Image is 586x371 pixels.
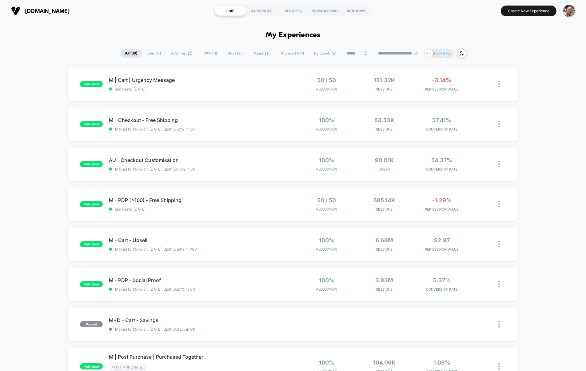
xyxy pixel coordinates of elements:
[115,287,195,292] span: Moved to 100% on: [DATE] . Uplift: 0.67% in CR
[357,167,411,171] span: Users
[80,121,103,127] span: published
[415,167,469,171] span: CONVERSION RATE
[374,77,395,83] span: 121.32k
[433,277,451,284] span: 5.37%
[319,157,334,163] span: 100%
[498,81,500,87] img: close
[246,6,277,16] div: AUDIENCES
[80,241,103,247] span: published
[415,247,469,252] span: PER SESSION VALUE
[432,117,451,123] span: 57.41%
[115,247,197,252] span: Moved to 100% on: [DATE] . Uplift: 2.98% in PSV
[373,197,395,204] span: 585.14k
[376,237,393,244] span: 6.68M
[316,87,337,91] span: Allocation
[433,51,438,56] p: BU
[374,117,394,123] span: 53.53k
[25,8,70,14] span: [DOMAIN_NAME]
[265,31,321,40] h1: My Experiences
[109,317,293,323] span: M+D - Cart - Savings
[109,117,293,123] span: M - Checkout - Free Shipping
[317,77,336,83] span: 50 / 50
[316,287,337,292] span: Allocation
[375,277,393,284] span: 3.83M
[319,277,334,284] span: 100%
[109,277,293,283] span: M - PDP - Social Proof
[414,51,418,55] img: end
[316,167,337,171] span: Allocation
[498,363,500,370] img: close
[80,321,103,327] span: paused
[501,6,556,16] button: Create New Experience
[80,201,103,207] span: published
[109,87,293,91] span: start date: [DATE]
[432,197,452,204] span: -1.29%
[446,51,452,56] p: KU
[432,77,451,83] span: -3.14%
[357,207,411,212] span: Sessions
[433,359,450,366] span: 1.08%
[357,247,411,252] span: Sessions
[415,207,469,212] span: PER SESSION VALUE
[143,49,165,58] span: Live ( 13 )
[561,5,577,17] button: ppic
[424,49,433,58] div: + 4
[249,49,275,58] span: Paused ( 1 )
[314,51,329,56] span: By Label
[357,87,411,91] span: Sessions
[498,281,500,288] img: close
[319,359,334,366] span: 100%
[415,127,469,131] span: CONVERSION RATE
[498,121,500,127] img: close
[431,157,452,163] span: 54.37%
[215,6,246,16] div: LIVE
[109,157,293,163] span: AU - Checkout Customisation
[498,201,500,208] img: close
[498,321,500,328] img: close
[415,287,469,292] span: CONVERSION RATE
[109,197,293,203] span: M - PDP (>100) - Free Shipping
[109,237,293,243] span: M - Cart - Upsell
[166,49,197,58] span: A/B Test ( 2 )
[276,49,309,58] span: Archived ( 84 )
[9,6,71,16] button: [DOMAIN_NAME]
[277,6,309,16] div: REPORTS
[223,49,248,58] span: Draft ( 25 )
[373,359,396,366] span: 104.06k
[316,207,337,212] span: Allocation
[319,237,334,244] span: 100%
[498,161,500,167] img: close
[316,127,337,131] span: Allocation
[357,287,411,292] span: Sessions
[340,6,372,16] div: ACADEMY
[198,49,222,58] span: 100% ( 11 )
[415,87,469,91] span: PER SESSION VALUE
[115,127,195,131] span: Moved to 100% on: [DATE] . Uplift: 2.82% in CR
[434,237,450,244] span: $2.97
[317,197,336,204] span: 50 / 50
[80,81,103,87] span: published
[109,364,146,371] span: Post Purchase
[109,207,293,212] span: start date: [DATE]
[309,6,340,16] div: INSPIRATIONS
[115,327,195,332] span: Moved to 100% on: [DATE] . Uplift: 0.02% in CR
[319,117,334,123] span: 100%
[357,127,411,131] span: Sessions
[115,167,196,171] span: Moved to 100% on: [DATE] . Uplift: 21.10% in CR
[11,6,20,15] img: Visually logo
[439,51,445,56] p: MS
[109,354,293,360] span: M | Post Purchase | Purchased Together
[109,77,293,83] span: M | Cart | Urgency Message
[498,241,500,248] img: close
[375,157,394,163] span: 90.01k
[80,281,103,287] span: published
[316,247,337,252] span: Allocation
[563,5,575,17] img: ppic
[120,49,142,58] span: All ( 39 )
[80,161,103,167] span: published
[80,363,103,369] span: published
